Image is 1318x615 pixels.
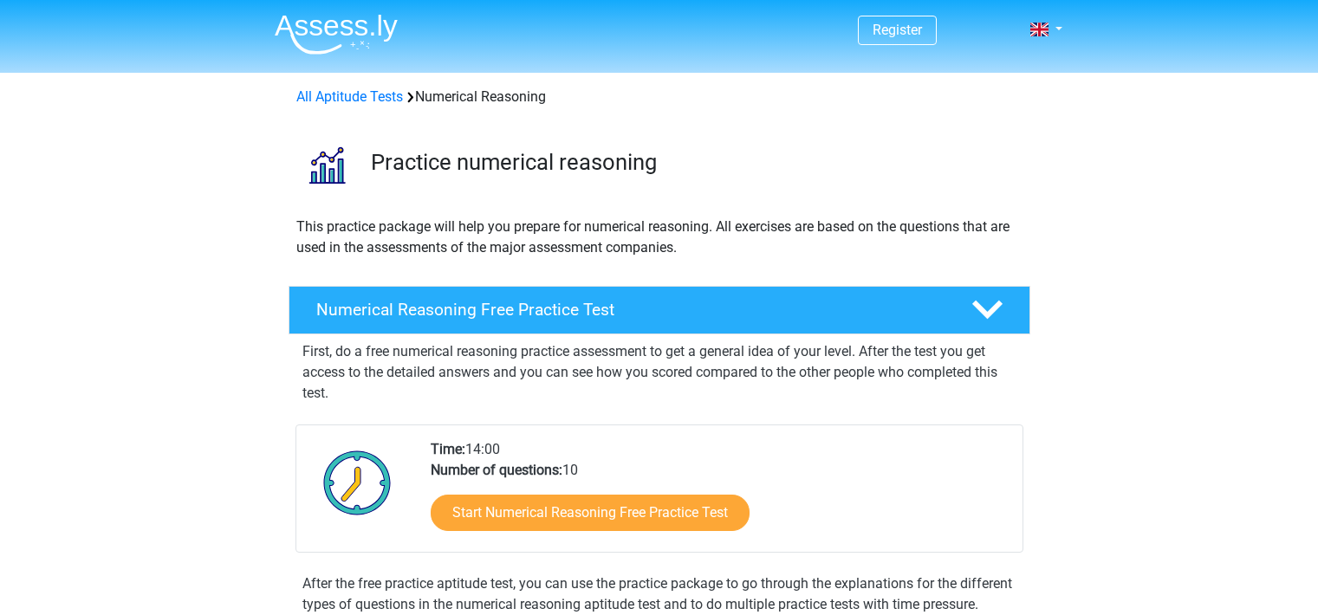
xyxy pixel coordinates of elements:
[431,495,750,531] a: Start Numerical Reasoning Free Practice Test
[873,22,922,38] a: Register
[431,441,465,457] b: Time:
[289,87,1029,107] div: Numerical Reasoning
[316,300,944,320] h4: Numerical Reasoning Free Practice Test
[371,149,1016,176] h3: Practice numerical reasoning
[289,128,363,202] img: numerical reasoning
[296,217,1023,258] p: This practice package will help you prepare for numerical reasoning. All exercises are based on t...
[295,573,1023,615] div: After the free practice aptitude test, you can use the practice package to go through the explana...
[314,439,401,526] img: Clock
[418,439,1022,552] div: 14:00 10
[296,88,403,105] a: All Aptitude Tests
[302,341,1016,404] p: First, do a free numerical reasoning practice assessment to get a general idea of your level. Aft...
[282,286,1037,334] a: Numerical Reasoning Free Practice Test
[275,14,398,55] img: Assessly
[431,462,562,478] b: Number of questions:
